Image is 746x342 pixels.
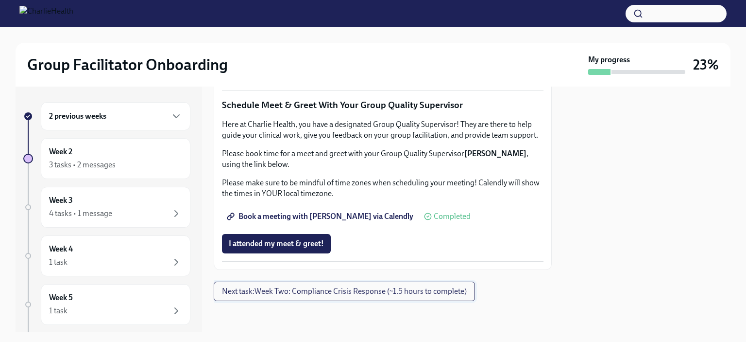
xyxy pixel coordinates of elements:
[222,207,420,226] a: Book a meeting with [PERSON_NAME] via Calendly
[222,119,543,141] p: Here at Charlie Health, you have a designated Group Quality Supervisor! They are there to help gu...
[27,55,228,74] h2: Group Facilitator Onboarding
[49,195,73,206] h6: Week 3
[214,282,475,301] button: Next task:Week Two: Compliance Crisis Response (~1.5 hours to complete)
[229,212,413,221] span: Book a meeting with [PERSON_NAME] via Calendly
[222,234,331,253] button: I attended my meet & greet!
[434,213,471,220] span: Completed
[222,99,543,111] p: Schedule Meet & Greet With Your Group Quality Supervisor
[49,257,68,268] div: 1 task
[23,138,190,179] a: Week 23 tasks • 2 messages
[49,208,112,219] div: 4 tasks • 1 message
[222,178,543,199] p: Please make sure to be mindful of time zones when scheduling your meeting! Calendly will show the...
[49,306,68,316] div: 1 task
[23,284,190,325] a: Week 51 task
[19,6,73,21] img: CharlieHealth
[222,148,543,170] p: Please book time for a meet and greet with your Group Quality Supervisor , using the link below.
[222,287,467,296] span: Next task : Week Two: Compliance Crisis Response (~1.5 hours to complete)
[693,56,719,73] h3: 23%
[49,160,116,170] div: 3 tasks • 2 messages
[41,102,190,130] div: 2 previous weeks
[49,111,106,122] h6: 2 previous weeks
[23,187,190,228] a: Week 34 tasks • 1 message
[49,244,73,254] h6: Week 4
[49,292,73,303] h6: Week 5
[464,149,526,158] strong: [PERSON_NAME]
[588,54,630,65] strong: My progress
[229,239,324,249] span: I attended my meet & greet!
[49,146,72,157] h6: Week 2
[23,235,190,276] a: Week 41 task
